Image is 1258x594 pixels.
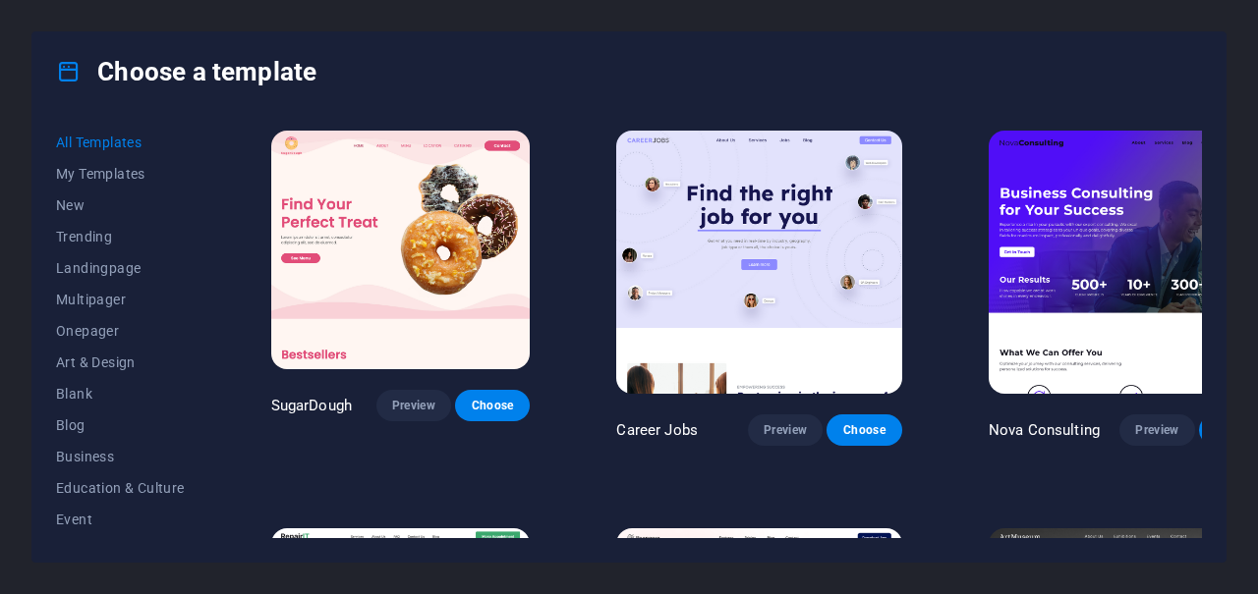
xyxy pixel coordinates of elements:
[56,480,185,496] span: Education & Culture
[989,420,1100,440] p: Nova Consulting
[56,292,185,307] span: Multipager
[56,189,185,221] button: New
[56,284,185,315] button: Multipager
[56,386,185,402] span: Blank
[56,197,185,213] span: New
[56,135,185,150] span: All Templates
[56,449,185,464] span: Business
[56,441,185,472] button: Business
[56,409,185,441] button: Blog
[764,422,807,438] span: Preview
[392,398,435,413] span: Preview
[56,221,185,252] button: Trending
[56,323,185,339] span: Onepager
[56,229,185,244] span: Trending
[56,347,185,378] button: Art & Design
[455,390,530,421] button: Choose
[56,472,185,504] button: Education & Culture
[1135,422,1178,438] span: Preview
[827,414,901,446] button: Choose
[56,315,185,347] button: Onepager
[56,354,185,370] span: Art & Design
[56,504,185,535] button: Event
[842,422,886,438] span: Choose
[56,535,185,567] button: Gastronomy
[56,56,316,87] h4: Choose a template
[56,166,185,182] span: My Templates
[1119,414,1194,446] button: Preview
[748,414,823,446] button: Preview
[56,158,185,189] button: My Templates
[271,396,352,415] p: SugarDough
[471,398,514,413] span: Choose
[271,131,531,369] img: SugarDough
[56,252,185,284] button: Landingpage
[616,131,901,394] img: Career Jobs
[56,417,185,433] span: Blog
[56,512,185,527] span: Event
[56,127,185,158] button: All Templates
[56,378,185,409] button: Blank
[56,260,185,276] span: Landingpage
[616,420,698,440] p: Career Jobs
[376,390,451,421] button: Preview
